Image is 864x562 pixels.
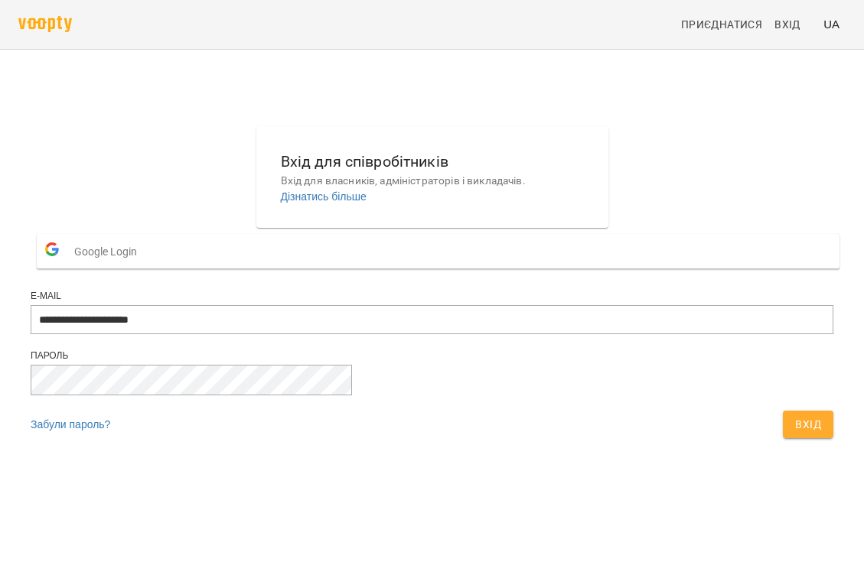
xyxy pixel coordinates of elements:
[795,415,821,434] span: Вхід
[817,10,846,38] button: UA
[681,15,762,34] span: Приєднатися
[774,15,800,34] span: Вхід
[18,16,72,32] img: voopty.png
[31,418,110,430] a: Забули пароль?
[281,150,584,174] h6: Вхід для співробітників
[675,11,768,38] a: Приєднатися
[783,411,833,438] button: Вхід
[768,11,817,38] a: Вхід
[823,16,840,32] span: UA
[31,349,833,362] div: Пароль
[31,290,833,303] div: E-mail
[281,190,367,203] a: Дізнатись більше
[269,138,596,216] button: Вхід для співробітниківВхід для власників, адміністраторів і викладачів.Дізнатись більше
[74,236,145,267] span: Google Login
[281,174,584,189] p: Вхід для власників, адміністраторів і викладачів.
[37,234,840,268] button: Google Login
